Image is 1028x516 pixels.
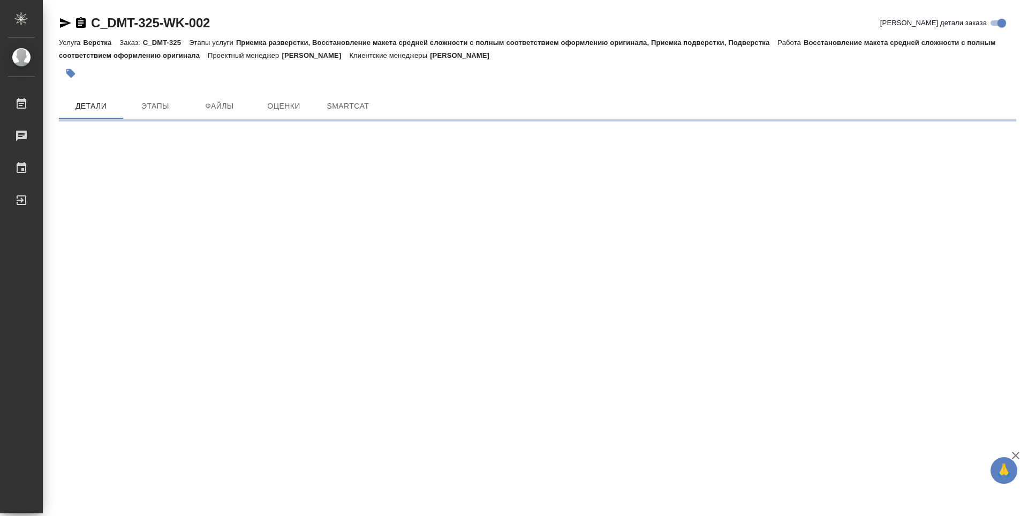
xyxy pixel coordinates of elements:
[880,18,987,28] span: [PERSON_NAME] детали заказа
[349,51,430,59] p: Клиентские менеджеры
[236,39,777,47] p: Приемка разверстки, Восстановление макета средней сложности с полным соответствием оформлению ори...
[119,39,142,47] p: Заказ:
[189,39,236,47] p: Этапы услуги
[59,62,82,85] button: Добавить тэг
[59,39,83,47] p: Услуга
[65,100,117,113] span: Детали
[143,39,189,47] p: C_DMT-325
[995,459,1013,482] span: 🙏
[430,51,497,59] p: [PERSON_NAME]
[130,100,181,113] span: Этапы
[74,17,87,29] button: Скопировать ссылку
[991,457,1017,484] button: 🙏
[208,51,282,59] p: Проектный менеджер
[777,39,804,47] p: Работа
[59,17,72,29] button: Скопировать ссылку для ЯМессенджера
[258,100,309,113] span: Оценки
[282,51,349,59] p: [PERSON_NAME]
[83,39,119,47] p: Верстка
[91,16,210,30] a: C_DMT-325-WK-002
[194,100,245,113] span: Файлы
[322,100,374,113] span: SmartCat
